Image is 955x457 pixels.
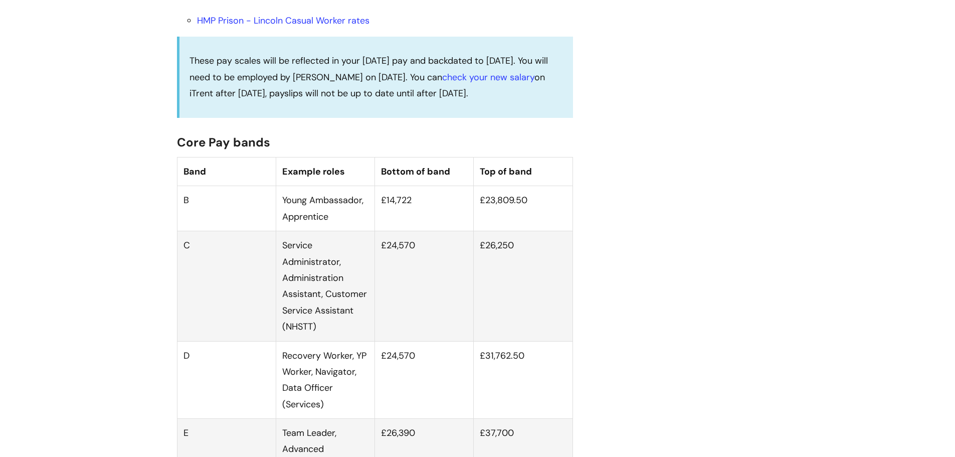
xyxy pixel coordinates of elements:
[375,341,474,419] td: £24,570
[177,186,276,231] td: B
[375,186,474,231] td: £14,722
[474,157,572,186] th: Top of band
[375,157,474,186] th: Bottom of band
[197,15,369,27] a: HMP Prison - Lincoln Casual Worker rates
[474,186,572,231] td: £23,809.50
[177,231,276,341] td: C
[276,231,374,341] td: Service Administrator, Administration Assistant, Customer Service Assistant (NHSTT)
[276,341,374,419] td: Recovery Worker, YP Worker, Navigator, Data Officer (Services)
[276,186,374,231] td: Young Ambassador, Apprentice
[177,341,276,419] td: D
[177,157,276,186] th: Band
[276,157,374,186] th: Example roles
[177,134,270,150] span: Core Pay bands
[474,231,572,341] td: £26,250
[189,53,563,101] p: These pay scales will be reflected in your [DATE] pay and backdated to [DATE]. You will need to b...
[474,341,572,419] td: £31,762.50
[442,71,534,83] a: check your new salary
[375,231,474,341] td: £24,570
